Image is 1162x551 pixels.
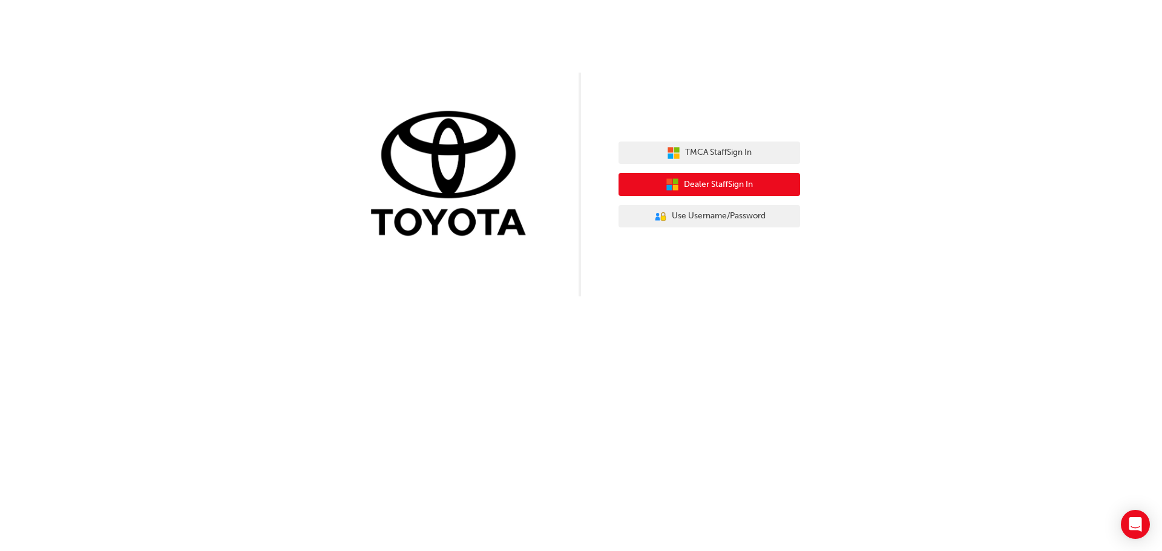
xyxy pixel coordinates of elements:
[362,108,543,242] img: Trak
[672,209,766,223] span: Use Username/Password
[684,178,753,192] span: Dealer Staff Sign In
[685,146,752,160] span: TMCA Staff Sign In
[619,205,800,228] button: Use Username/Password
[619,142,800,165] button: TMCA StaffSign In
[619,173,800,196] button: Dealer StaffSign In
[1121,510,1150,539] div: Open Intercom Messenger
